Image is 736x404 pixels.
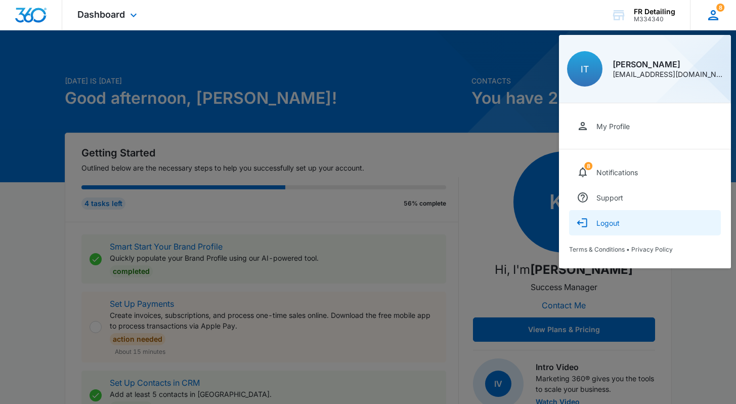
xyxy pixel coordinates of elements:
[596,193,623,202] div: Support
[581,64,589,74] span: IT
[569,159,721,185] a: notifications countNotifications
[634,8,675,16] div: account name
[584,162,592,170] div: notifications count
[569,246,721,253] div: •
[584,162,592,170] span: 8
[596,168,638,177] div: Notifications
[634,16,675,23] div: account id
[569,246,625,253] a: Terms & Conditions
[596,219,620,227] div: Logout
[716,4,724,12] span: 8
[631,246,673,253] a: Privacy Policy
[613,60,723,68] div: [PERSON_NAME]
[569,113,721,139] a: My Profile
[596,122,630,131] div: My Profile
[77,9,125,20] span: Dashboard
[569,210,721,235] button: Logout
[613,71,723,78] div: [EMAIL_ADDRESS][DOMAIN_NAME]
[569,185,721,210] a: Support
[716,4,724,12] div: notifications count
